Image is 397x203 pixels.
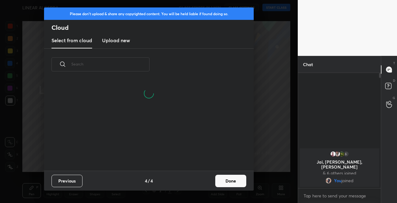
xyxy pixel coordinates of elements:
img: a42d542e65be4f44a9671e32a93e1c1c.jpg [339,151,345,157]
p: G [393,96,395,100]
p: & 6 others joined [303,171,376,176]
div: 6 [343,151,349,157]
div: grid [298,147,381,188]
h3: Upload new [102,37,130,44]
img: 3 [330,151,336,157]
button: Done [215,175,246,187]
h4: / [148,178,150,184]
div: Please don't upload & share any copyrighted content. You will be held liable if found doing so. [44,7,254,20]
p: D [393,78,395,83]
span: You [334,178,341,183]
h2: Cloud [51,24,254,32]
img: aa16952dc8e944e3a09114db1205cc1f.jpg [334,151,341,157]
p: Jai, [PERSON_NAME], [PERSON_NAME] [303,160,376,169]
h4: 4 [145,178,147,184]
input: Search [71,51,149,77]
h3: Select from cloud [51,37,92,44]
p: T [393,61,395,65]
h4: 4 [150,178,153,184]
span: joined [341,178,354,183]
p: Chat [298,56,318,73]
button: Previous [51,175,83,187]
img: 1400c990764a43aca6cb280cd9c2ba30.jpg [325,178,332,184]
